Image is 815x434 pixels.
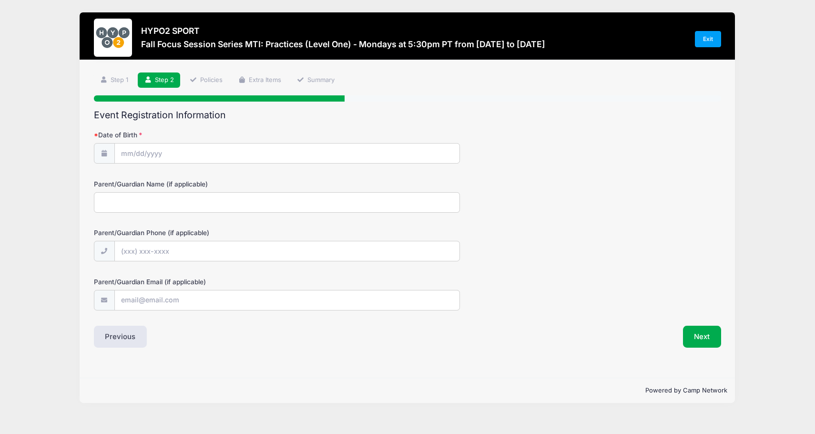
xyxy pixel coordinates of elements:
a: Step 1 [94,72,135,88]
input: mm/dd/yyyy [114,143,460,164]
button: Next [683,326,722,348]
label: Parent/Guardian Phone (if applicable) [94,228,303,238]
h2: Event Registration Information [94,110,722,121]
input: (xxx) xxx-xxxx [114,241,460,261]
a: Step 2 [138,72,180,88]
a: Exit [695,31,722,47]
h3: HYPO2 SPORT [141,26,545,36]
button: Previous [94,326,147,348]
p: Powered by Camp Network [88,386,728,395]
a: Summary [291,72,341,88]
label: Date of Birth [94,130,303,140]
a: Policies [183,72,229,88]
a: Extra Items [232,72,287,88]
input: email@email.com [114,290,460,310]
h3: Fall Focus Session Series MTI: Practices (Level One) - Mondays at 5:30pm PT from [DATE] to [DATE] [141,39,545,49]
label: Parent/Guardian Name (if applicable) [94,179,303,189]
label: Parent/Guardian Email (if applicable) [94,277,303,287]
